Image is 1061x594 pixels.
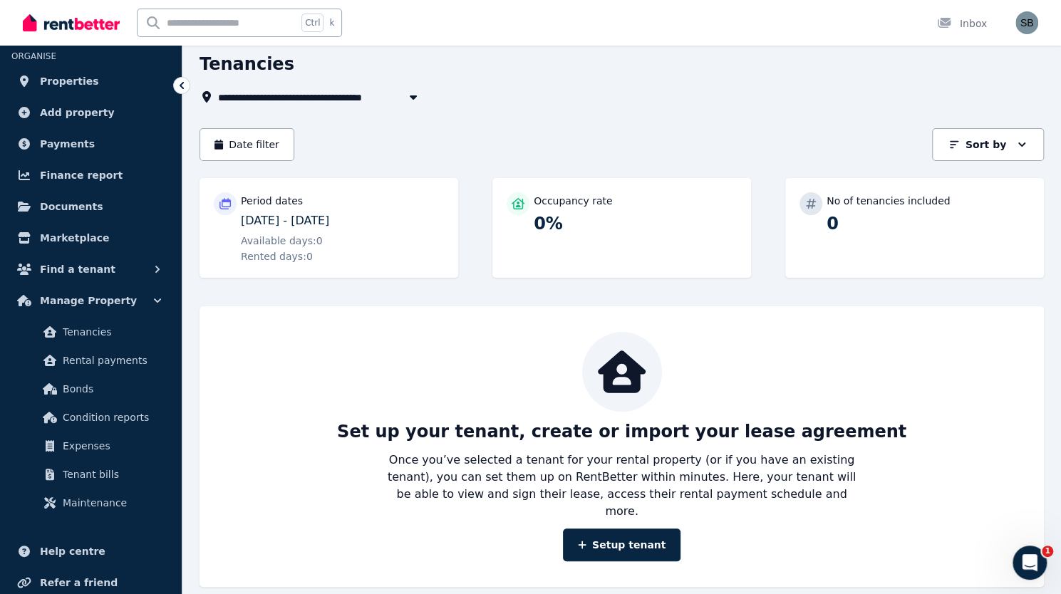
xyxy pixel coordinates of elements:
h1: Tenancies [200,53,294,75]
a: Payments [11,130,170,158]
p: No of tenancies included [827,194,950,208]
span: Documents [40,198,103,215]
p: [DATE] - [DATE] [241,212,444,229]
span: Tenancies [63,323,159,340]
img: Sam Berrell [1015,11,1038,34]
a: Rental payments [17,346,165,375]
a: Tenancies [17,318,165,346]
p: Sort by [966,137,1006,152]
span: 1 [1042,546,1053,557]
button: Find a tenant [11,255,170,283]
p: Once you’ve selected a tenant for your rental property (or if you have an existing tenant), you c... [383,452,861,520]
a: Marketplace [11,224,170,252]
span: k [329,17,334,28]
button: Date filter [200,128,294,161]
a: Help centre [11,537,170,566]
span: Condition reports [63,409,159,426]
img: RentBetter [23,12,120,33]
span: Help centre [40,543,105,560]
span: Refer a friend [40,574,118,591]
span: Payments [40,135,95,152]
a: Add property [11,98,170,127]
span: Rented days: 0 [241,249,313,264]
span: Available days: 0 [241,234,323,248]
button: Manage Property [11,286,170,315]
span: Find a tenant [40,261,115,278]
a: Properties [11,67,170,95]
div: Inbox [937,16,987,31]
span: Marketplace [40,229,109,246]
span: Bonds [63,380,159,397]
span: Rental payments [63,352,159,369]
p: Set up your tenant, create or import your lease agreement [337,420,906,443]
a: Bonds [17,375,165,403]
a: Documents [11,192,170,221]
p: 0% [534,212,737,235]
p: Occupancy rate [534,194,613,208]
span: Ctrl [301,14,324,32]
a: Finance report [11,161,170,189]
span: Finance report [40,167,123,184]
a: Setup tenant [563,528,681,561]
span: Add property [40,104,115,121]
button: Sort by [932,128,1044,161]
span: ORGANISE [11,51,56,61]
p: 0 [827,212,1030,235]
span: Tenant bills [63,466,159,483]
span: Expenses [63,437,159,454]
a: Tenant bills [17,460,165,489]
p: Period dates [241,194,303,208]
a: Expenses [17,432,165,460]
span: Manage Property [40,292,137,309]
span: Maintenance [63,494,159,511]
span: Properties [40,73,99,90]
iframe: Intercom live chat [1013,546,1047,580]
a: Maintenance [17,489,165,517]
a: Condition reports [17,403,165,432]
